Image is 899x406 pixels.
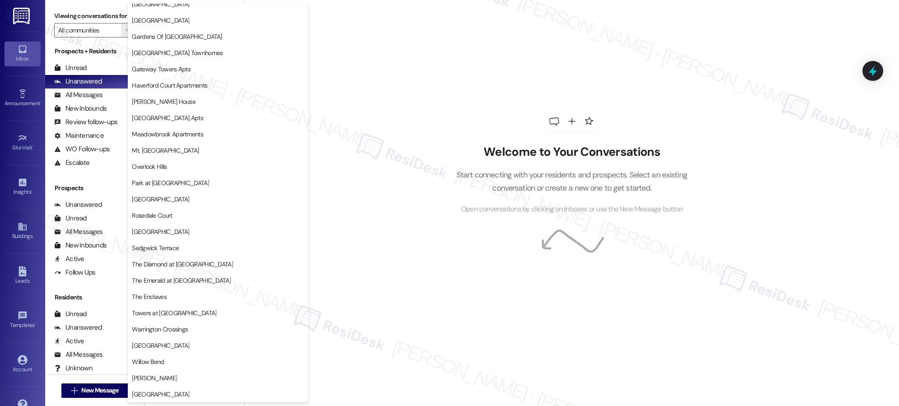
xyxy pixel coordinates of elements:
span: The Emerald at [GEOGRAPHIC_DATA] [132,276,231,285]
i:  [71,387,78,394]
div: All Messages [54,350,102,359]
img: ResiDesk Logo [13,8,32,24]
span: • [33,143,34,149]
span: [PERSON_NAME] [132,373,177,383]
span: Sedgwick Terrace [132,243,179,252]
span: Gardens Of [GEOGRAPHIC_DATA] [132,32,222,41]
a: Account [5,352,41,377]
div: Unanswered [54,200,102,210]
div: Review follow-ups [54,117,117,127]
div: Active [54,336,84,346]
span: Rosedale Court [132,211,172,220]
span: Towers at [GEOGRAPHIC_DATA] [132,308,216,317]
div: Maintenance [54,131,104,140]
span: Haverford Court Apartments [132,81,207,90]
button: New Message [61,383,128,398]
div: Unanswered [54,77,102,86]
div: Unanswered [54,323,102,332]
div: Escalate [54,158,89,168]
span: [GEOGRAPHIC_DATA] Apts [132,113,203,122]
div: Unknown [54,364,93,373]
i:  [126,27,130,34]
a: Site Visit • [5,131,41,155]
span: The Diamond at [GEOGRAPHIC_DATA] [132,260,233,269]
span: Warrington Crossings [132,325,188,334]
div: New Inbounds [54,241,107,250]
label: Viewing conversations for [54,9,135,23]
div: All Messages [54,227,102,237]
div: All Messages [54,90,102,100]
a: Buildings [5,219,41,243]
p: Start connecting with your residents and prospects. Select an existing conversation or create a n... [443,168,701,194]
span: Willow Bend [132,357,164,366]
a: Leads [5,264,41,288]
span: New Message [81,386,118,395]
span: [GEOGRAPHIC_DATA] [132,390,189,399]
span: Meadowbrook Apartments [132,130,203,139]
span: Park at [GEOGRAPHIC_DATA] [132,178,209,187]
span: Overlook Hills [132,162,167,171]
span: [GEOGRAPHIC_DATA] [132,341,189,350]
span: [GEOGRAPHIC_DATA] [132,16,189,25]
input: All communities [58,23,121,37]
span: • [35,321,36,327]
span: [GEOGRAPHIC_DATA] Townhomes [132,48,223,57]
div: Prospects + Residents [45,47,144,56]
a: Inbox [5,42,41,66]
div: Residents [45,293,144,302]
span: Mt. [GEOGRAPHIC_DATA] [132,146,199,155]
div: Active [54,254,84,264]
span: [GEOGRAPHIC_DATA] [132,227,189,236]
span: Gateway Towers Apts [132,65,191,74]
span: • [40,99,42,105]
span: • [31,187,33,194]
div: New Inbounds [54,104,107,113]
span: Open conversations by clicking on inboxes or use the New Message button [461,204,683,215]
div: Prospects [45,183,144,193]
div: Follow Ups [54,268,96,277]
div: WO Follow-ups [54,145,110,154]
span: [GEOGRAPHIC_DATA] [132,195,189,204]
div: Unread [54,309,87,319]
a: Templates • [5,308,41,332]
span: The Enclaves [132,292,167,301]
h2: Welcome to Your Conversations [443,145,701,159]
div: Unread [54,214,87,223]
div: Unread [54,63,87,73]
span: [PERSON_NAME] House [132,97,196,106]
a: Insights • [5,175,41,199]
